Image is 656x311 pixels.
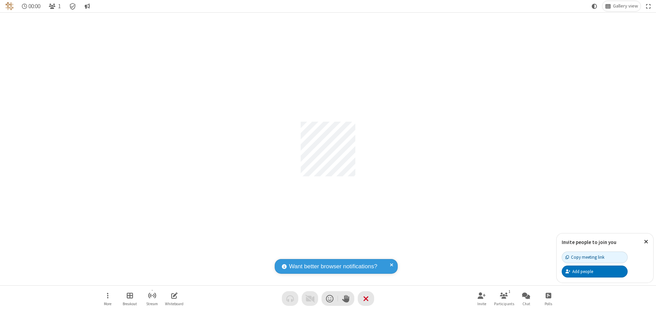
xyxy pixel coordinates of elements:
[545,302,552,306] span: Polls
[562,239,616,245] label: Invite people to join you
[471,289,492,308] button: Invite participants (⌘+Shift+I)
[164,289,184,308] button: Open shared whiteboard
[639,233,653,250] button: Close popover
[494,302,514,306] span: Participants
[643,1,654,11] button: Fullscreen
[477,302,486,306] span: Invite
[66,1,79,11] div: Meeting details Encryption enabled
[516,289,536,308] button: Open chat
[282,291,298,306] button: Audio problem - check your Internet connection or call by phone
[507,288,512,295] div: 1
[589,1,600,11] button: Using system theme
[97,289,118,308] button: Open menu
[562,266,628,277] button: Add people
[19,1,43,11] div: Timer
[565,254,604,260] div: Copy meeting link
[602,1,641,11] button: Change layout
[123,302,137,306] span: Breakout
[562,252,628,263] button: Copy meeting link
[538,289,559,308] button: Open poll
[322,291,338,306] button: Send a reaction
[146,302,158,306] span: Stream
[289,262,377,271] span: Want better browser notifications?
[5,2,14,10] img: QA Selenium DO NOT DELETE OR CHANGE
[522,302,530,306] span: Chat
[358,291,374,306] button: End or leave meeting
[58,3,61,10] span: 1
[613,3,638,9] span: Gallery view
[142,289,162,308] button: Start streaming
[120,289,140,308] button: Manage Breakout Rooms
[165,302,183,306] span: Whiteboard
[46,1,64,11] button: Open participant list
[104,302,111,306] span: More
[28,3,40,10] span: 00:00
[338,291,354,306] button: Raise hand
[302,291,318,306] button: Video
[82,1,93,11] button: Conversation
[494,289,514,308] button: Open participant list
